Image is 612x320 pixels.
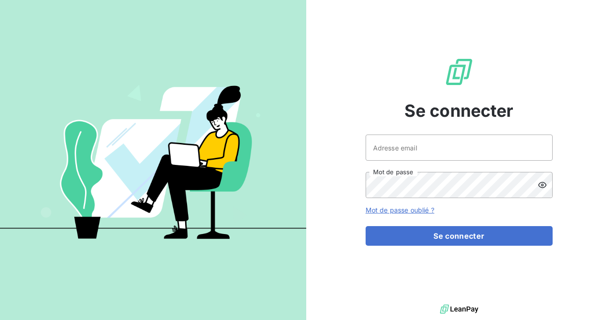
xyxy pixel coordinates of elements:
[366,206,434,214] a: Mot de passe oublié ?
[444,57,474,87] img: Logo LeanPay
[404,98,514,123] span: Se connecter
[366,135,553,161] input: placeholder
[366,226,553,246] button: Se connecter
[440,302,478,316] img: logo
